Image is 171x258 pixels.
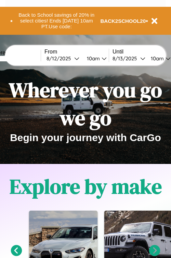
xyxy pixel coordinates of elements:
div: 10am [83,55,102,62]
h1: Explore by make [10,172,162,200]
b: BACK2SCHOOL20 [101,18,146,24]
div: 8 / 13 / 2025 [113,55,140,62]
div: 8 / 12 / 2025 [47,55,74,62]
button: Back to School savings of 20% in select cities! Ends [DATE] 10am PT.Use code: [13,10,101,31]
div: 10am [147,55,166,62]
label: From [44,49,109,55]
button: 8/12/2025 [44,55,81,62]
button: 10am [81,55,109,62]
